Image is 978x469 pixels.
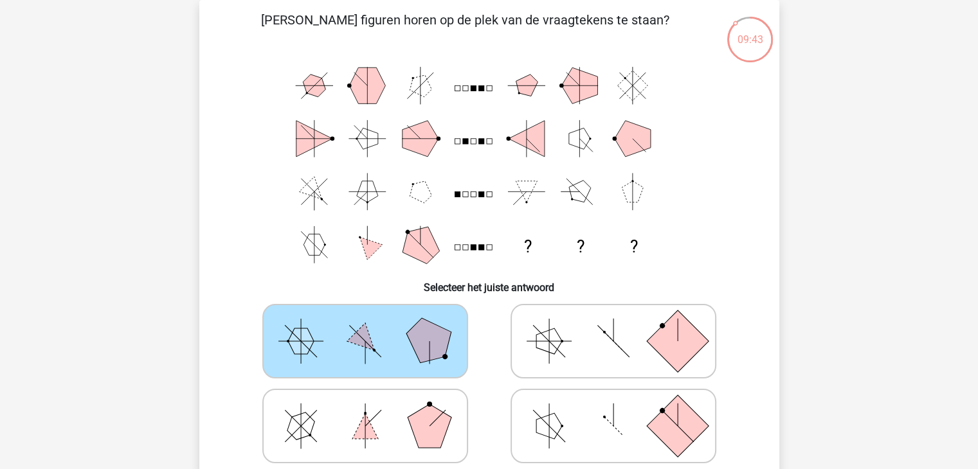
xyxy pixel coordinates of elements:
text: ? [523,237,531,256]
div: 09:43 [726,15,774,48]
h6: Selecteer het juiste antwoord [220,271,759,294]
text: ? [577,237,584,256]
text: ? [629,237,637,256]
p: [PERSON_NAME] figuren horen op de plek van de vraagtekens te staan? [220,10,711,49]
